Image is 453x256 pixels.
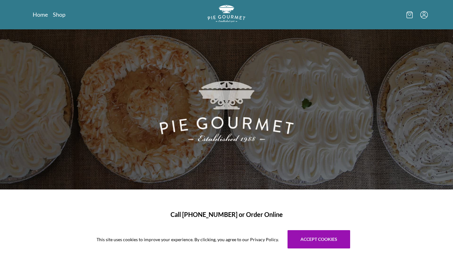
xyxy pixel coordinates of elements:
button: Accept cookies [288,230,350,248]
button: Menu [420,11,428,19]
img: logo [208,5,245,22]
a: Shop [53,11,65,18]
a: Logo [208,5,245,24]
h1: Call [PHONE_NUMBER] or Order Online [40,210,413,219]
a: Home [33,11,48,18]
span: This site uses cookies to improve your experience. By clicking, you agree to our Privacy Policy. [97,236,279,243]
